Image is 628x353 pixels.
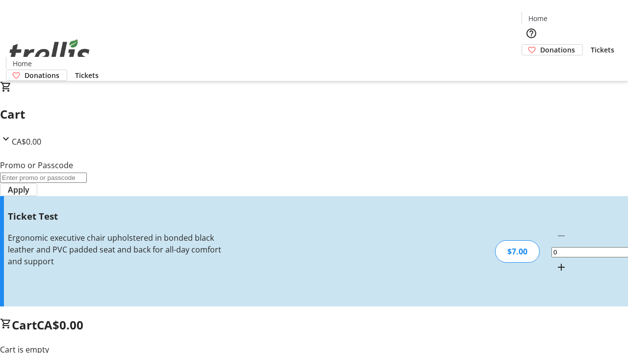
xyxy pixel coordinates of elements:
span: Home [528,13,548,24]
span: Donations [25,70,59,80]
a: Home [522,13,553,24]
span: CA$0.00 [12,136,41,147]
div: Ergonomic executive chair upholstered in bonded black leather and PVC padded seat and back for al... [8,232,222,267]
a: Donations [6,70,67,81]
button: Help [522,24,541,43]
span: Home [13,58,32,69]
div: $7.00 [495,240,540,263]
a: Donations [522,44,583,55]
a: Tickets [583,45,622,55]
span: CA$0.00 [37,317,83,333]
span: Donations [540,45,575,55]
button: Cart [522,55,541,75]
h3: Ticket Test [8,209,222,223]
span: Apply [8,184,29,196]
img: Orient E2E Organization d5sCwGF6H7's Logo [6,28,93,77]
a: Home [6,58,38,69]
a: Tickets [67,70,106,80]
span: Tickets [75,70,99,80]
button: Increment by one [551,257,571,277]
span: Tickets [591,45,614,55]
